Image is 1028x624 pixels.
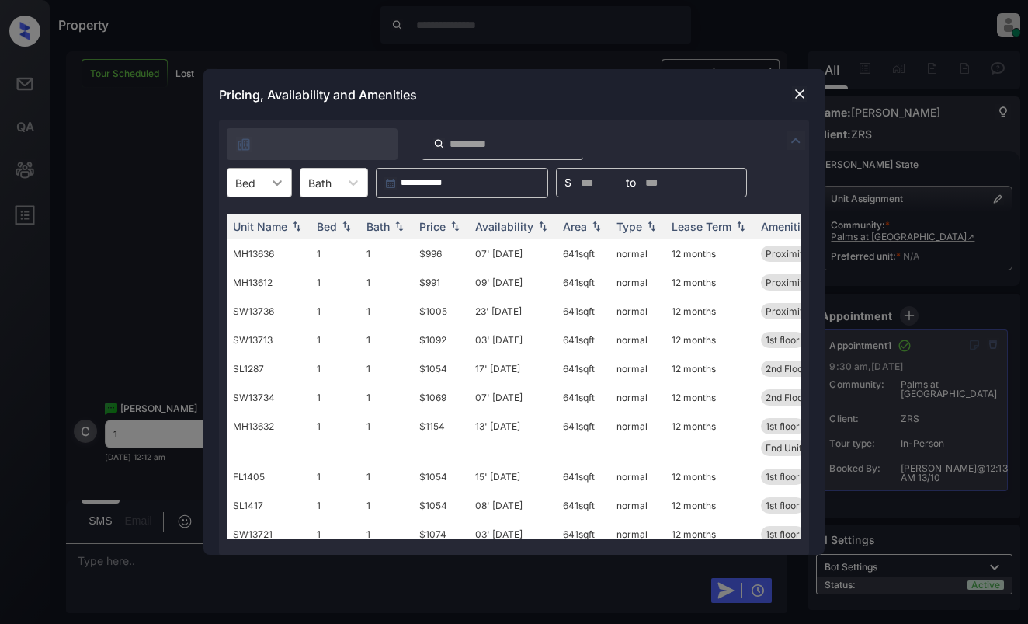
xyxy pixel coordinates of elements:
td: normal [610,354,665,383]
td: 17' [DATE] [469,354,557,383]
span: Proximity to Am... [766,248,843,260]
td: 1 [360,354,413,383]
td: normal [610,383,665,412]
td: 641 sqft [557,354,610,383]
td: 09' [DATE] [469,268,557,297]
td: $1054 [413,491,469,520]
td: 12 months [665,354,755,383]
td: 1 [311,239,360,268]
td: 1 [360,520,413,549]
td: 641 sqft [557,326,610,354]
td: normal [610,520,665,549]
img: sorting [447,221,463,232]
td: 1 [360,297,413,326]
td: 23' [DATE] [469,297,557,326]
span: 1st floor [766,420,800,432]
td: 1 [311,520,360,549]
td: SW13736 [227,297,311,326]
div: Unit Name [233,220,287,233]
span: 1st floor [766,334,800,346]
td: $1054 [413,462,469,491]
img: sorting [644,221,659,232]
td: 12 months [665,239,755,268]
td: MH13632 [227,412,311,462]
div: Type [616,220,642,233]
span: Proximity to Am... [766,277,843,288]
td: 13' [DATE] [469,412,557,462]
td: 641 sqft [557,297,610,326]
td: $1005 [413,297,469,326]
td: 12 months [665,383,755,412]
td: 1 [360,462,413,491]
td: FL1405 [227,462,311,491]
td: SL1417 [227,491,311,520]
span: $ [564,174,571,191]
td: 1 [311,462,360,491]
img: sorting [535,221,550,232]
td: 641 sqft [557,383,610,412]
td: $1054 [413,354,469,383]
td: 1 [311,326,360,354]
td: 641 sqft [557,462,610,491]
div: Area [563,220,587,233]
td: MH13612 [227,268,311,297]
span: 1st floor [766,471,800,483]
td: normal [610,491,665,520]
td: 1 [360,412,413,462]
div: Availability [475,220,533,233]
div: Price [419,220,446,233]
img: icon-zuma [433,137,445,151]
td: 1 [360,326,413,354]
span: Proximity to Am... [766,305,843,317]
td: 12 months [665,297,755,326]
td: 1 [360,239,413,268]
td: normal [610,297,665,326]
td: normal [610,412,665,462]
td: 641 sqft [557,520,610,549]
td: SW13713 [227,326,311,354]
td: 07' [DATE] [469,239,557,268]
td: 1 [360,491,413,520]
td: $991 [413,268,469,297]
td: 1 [311,383,360,412]
img: sorting [289,221,304,232]
td: 1 [360,383,413,412]
td: 07' [DATE] [469,383,557,412]
td: 15' [DATE] [469,462,557,491]
div: Bath [366,220,390,233]
td: normal [610,326,665,354]
td: 12 months [665,268,755,297]
td: SL1287 [227,354,311,383]
td: 1 [311,412,360,462]
td: 12 months [665,520,755,549]
td: 641 sqft [557,268,610,297]
img: sorting [589,221,604,232]
td: 08' [DATE] [469,491,557,520]
td: 1 [360,268,413,297]
td: normal [610,239,665,268]
td: $1154 [413,412,469,462]
td: 03' [DATE] [469,326,557,354]
td: MH13636 [227,239,311,268]
td: SW13734 [227,383,311,412]
td: 12 months [665,326,755,354]
span: 1st floor [766,528,800,540]
div: Amenities [761,220,813,233]
td: 03' [DATE] [469,520,557,549]
img: close [792,86,807,102]
div: Pricing, Availability and Amenities [203,69,825,120]
td: normal [610,268,665,297]
td: 641 sqft [557,491,610,520]
td: 1 [311,297,360,326]
td: 1 [311,491,360,520]
td: 641 sqft [557,239,610,268]
img: sorting [391,221,407,232]
span: to [626,174,636,191]
td: 12 months [665,462,755,491]
td: 12 months [665,412,755,462]
div: Bed [317,220,337,233]
td: $996 [413,239,469,268]
span: End Unit [766,442,802,454]
td: 12 months [665,491,755,520]
span: 1st floor [766,500,800,511]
